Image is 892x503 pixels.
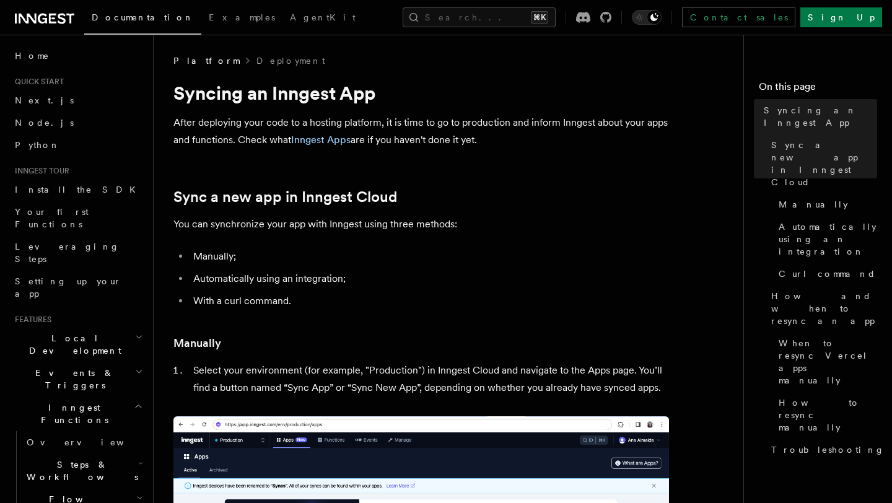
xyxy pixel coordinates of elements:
[779,221,877,258] span: Automatically using an integration
[766,134,877,193] a: Sync a new app in Inngest Cloud
[403,7,556,27] button: Search...⌘K
[779,268,876,280] span: Curl command
[190,270,669,287] li: Automatically using an integration;
[10,401,134,426] span: Inngest Functions
[190,292,669,310] li: With a curl command.
[774,391,877,439] a: How to resync manually
[10,396,146,431] button: Inngest Functions
[173,188,397,206] a: Sync a new app in Inngest Cloud
[173,216,669,233] p: You can synchronize your app with Inngest using three methods:
[774,263,877,285] a: Curl command
[15,242,120,264] span: Leveraging Steps
[10,166,69,176] span: Inngest tour
[15,95,74,105] span: Next.js
[766,439,877,461] a: Troubleshooting
[682,7,795,27] a: Contact sales
[774,216,877,263] a: Automatically using an integration
[10,327,146,362] button: Local Development
[84,4,201,35] a: Documentation
[10,270,146,305] a: Setting up your app
[173,114,669,149] p: After deploying your code to a hosting platform, it is time to go to production and inform Innges...
[771,139,877,188] span: Sync a new app in Inngest Cloud
[22,431,146,453] a: Overview
[779,198,848,211] span: Manually
[22,453,146,488] button: Steps & Workflows
[774,332,877,391] a: When to resync Vercel apps manually
[10,367,135,391] span: Events & Triggers
[10,201,146,235] a: Your first Functions
[10,362,146,396] button: Events & Triggers
[531,11,548,24] kbd: ⌘K
[10,45,146,67] a: Home
[291,134,351,146] a: Inngest Apps
[190,362,669,396] li: Select your environment (for example, "Production") in Inngest Cloud and navigate to the Apps pag...
[173,82,669,104] h1: Syncing an Inngest App
[15,185,143,195] span: Install the SDK
[190,248,669,265] li: Manually;
[10,134,146,156] a: Python
[282,4,363,33] a: AgentKit
[10,77,64,87] span: Quick start
[15,207,89,229] span: Your first Functions
[632,10,662,25] button: Toggle dark mode
[10,178,146,201] a: Install the SDK
[290,12,356,22] span: AgentKit
[27,437,154,447] span: Overview
[759,99,877,134] a: Syncing an Inngest App
[15,140,60,150] span: Python
[15,276,121,299] span: Setting up your app
[774,193,877,216] a: Manually
[10,89,146,112] a: Next.js
[256,55,325,67] a: Deployment
[766,285,877,332] a: How and when to resync an app
[92,12,194,22] span: Documentation
[779,396,877,434] span: How to resync manually
[10,315,51,325] span: Features
[15,50,50,62] span: Home
[779,337,877,387] span: When to resync Vercel apps manually
[800,7,882,27] a: Sign Up
[10,332,135,357] span: Local Development
[201,4,282,33] a: Examples
[764,104,877,129] span: Syncing an Inngest App
[771,290,877,327] span: How and when to resync an app
[10,112,146,134] a: Node.js
[10,235,146,270] a: Leveraging Steps
[759,79,877,99] h4: On this page
[771,444,885,456] span: Troubleshooting
[173,55,239,67] span: Platform
[22,458,138,483] span: Steps & Workflows
[209,12,275,22] span: Examples
[15,118,74,128] span: Node.js
[173,335,221,352] a: Manually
